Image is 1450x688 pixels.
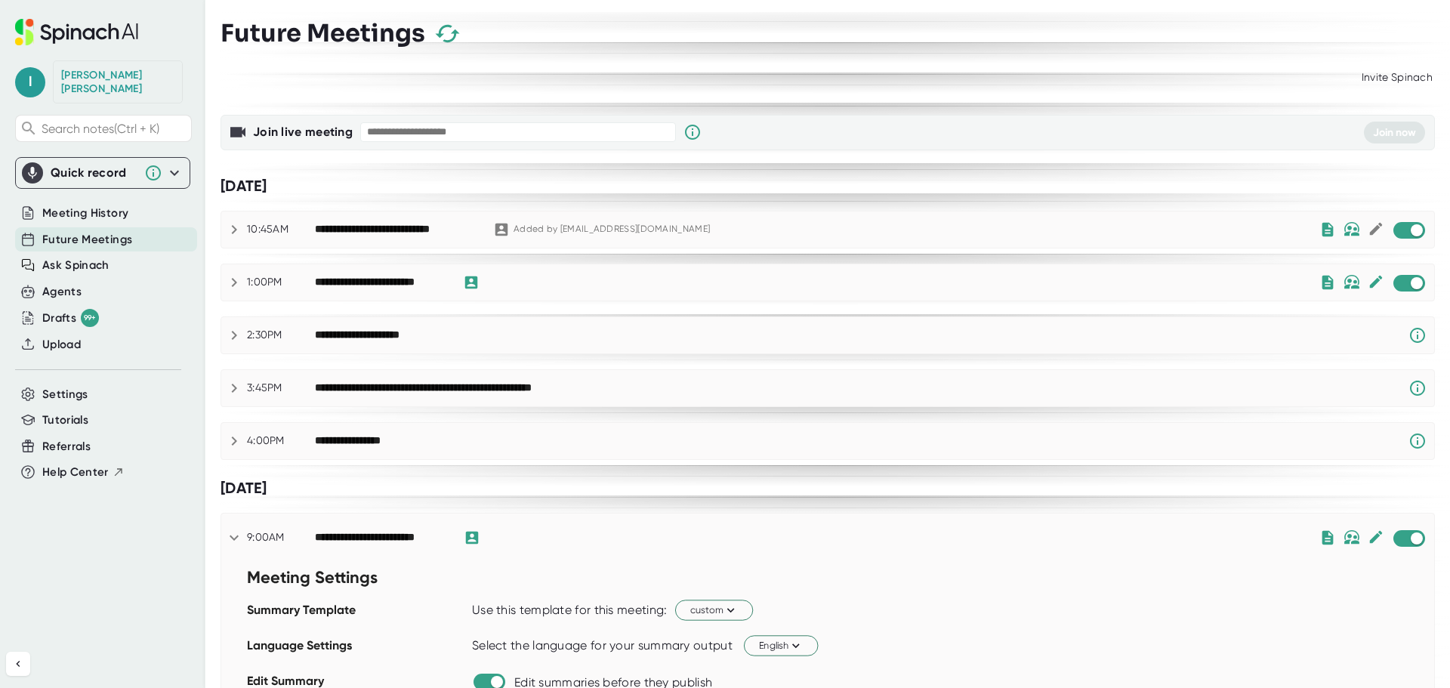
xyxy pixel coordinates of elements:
[42,309,99,327] div: Drafts
[6,652,30,676] button: Collapse sidebar
[247,276,315,289] div: 1:00PM
[247,531,315,545] div: 9:00AM
[514,224,710,235] div: Added by [EMAIL_ADDRESS][DOMAIN_NAME]
[759,638,803,653] span: English
[221,479,1435,498] div: [DATE]
[221,177,1435,196] div: [DATE]
[247,562,464,597] div: Meeting Settings
[42,257,110,274] button: Ask Spinach
[1364,122,1425,143] button: Join now
[42,283,82,301] button: Agents
[1344,222,1360,237] img: internal-only.bf9814430b306fe8849ed4717edd4846.svg
[42,205,128,222] button: Meeting History
[51,165,137,180] div: Quick record
[247,633,464,668] div: Language Settings
[1408,326,1427,344] svg: Spinach requires a video conference link.
[42,309,99,327] button: Drafts 99+
[247,434,315,448] div: 4:00PM
[1373,126,1416,139] span: Join now
[253,125,353,139] b: Join live meeting
[247,597,464,633] div: Summary Template
[42,412,88,429] button: Tutorials
[22,158,184,188] div: Quick record
[42,464,109,481] span: Help Center
[42,438,91,455] button: Referrals
[472,638,733,653] div: Select the language for your summary output
[247,223,315,236] div: 10:45AM
[1344,275,1360,290] img: internal-only.bf9814430b306fe8849ed4717edd4846.svg
[675,600,753,620] button: custom
[744,635,818,656] button: English
[472,603,668,618] div: Use this template for this meeting:
[247,329,315,342] div: 2:30PM
[1408,379,1427,397] svg: Spinach requires a video conference link.
[1359,63,1435,92] div: Invite Spinach
[247,381,315,395] div: 3:45PM
[42,122,187,136] span: Search notes (Ctrl + K)
[42,386,88,403] button: Settings
[42,231,132,248] button: Future Meetings
[221,19,425,48] h3: Future Meetings
[15,67,45,97] span: l
[81,309,99,327] div: 99+
[1344,530,1360,545] img: internal-only.bf9814430b306fe8849ed4717edd4846.svg
[42,336,81,353] button: Upload
[61,69,174,95] div: LeAnne Ryan
[1408,432,1427,450] svg: Spinach requires a video conference link.
[690,603,738,617] span: custom
[42,464,125,481] button: Help Center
